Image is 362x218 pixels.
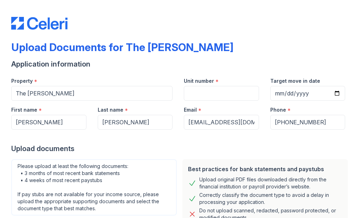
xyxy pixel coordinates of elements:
label: Email [184,106,197,113]
div: Upload Documents for The [PERSON_NAME] [11,41,233,54]
img: CE_Logo_Blue-a8612792a0a2168367f1c8372b55b34899dd931a85d93a1a3d3e32e68fde9ad4.png [11,17,67,30]
div: Upload original PDF files downloaded directly from the financial institution or payroll provider’... [199,176,342,190]
div: Best practices for bank statements and paystubs [188,165,342,173]
div: Upload documents [11,144,351,154]
div: Please upload at least the following documents: • 3 months of most recent bank statements • 4 wee... [11,159,177,216]
label: Property [11,77,33,85]
div: Application information [11,59,351,69]
label: First name [11,106,37,113]
label: Last name [98,106,123,113]
label: Target move in date [270,77,320,85]
div: Correctly classify the document type to avoid a delay in processing your application. [199,192,342,206]
label: Phone [270,106,286,113]
label: Unit number [184,77,214,85]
